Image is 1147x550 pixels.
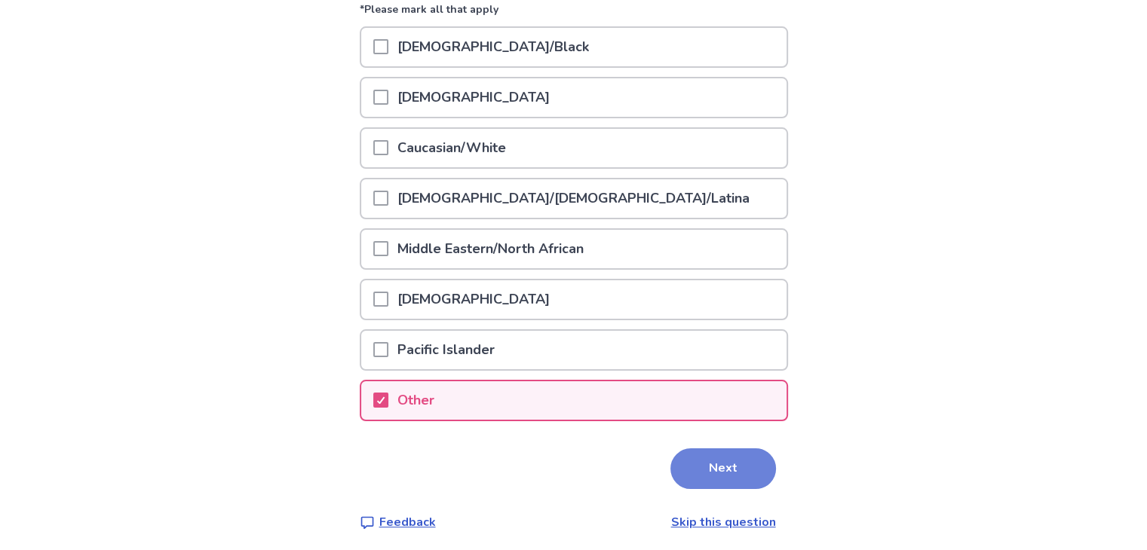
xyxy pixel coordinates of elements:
p: Caucasian/White [388,129,515,167]
p: [DEMOGRAPHIC_DATA]/[DEMOGRAPHIC_DATA]/Latina [388,179,759,218]
p: [DEMOGRAPHIC_DATA] [388,280,559,319]
a: Feedback [360,513,436,531]
p: Other [388,381,443,420]
p: Middle Eastern/North African [388,230,593,268]
p: Feedback [379,513,436,531]
p: [DEMOGRAPHIC_DATA] [388,78,559,117]
button: Next [670,448,776,489]
a: Skip this question [671,514,776,530]
p: *Please mark all that apply [360,2,788,26]
p: [DEMOGRAPHIC_DATA]/Black [388,28,598,66]
p: Pacific Islander [388,331,504,369]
